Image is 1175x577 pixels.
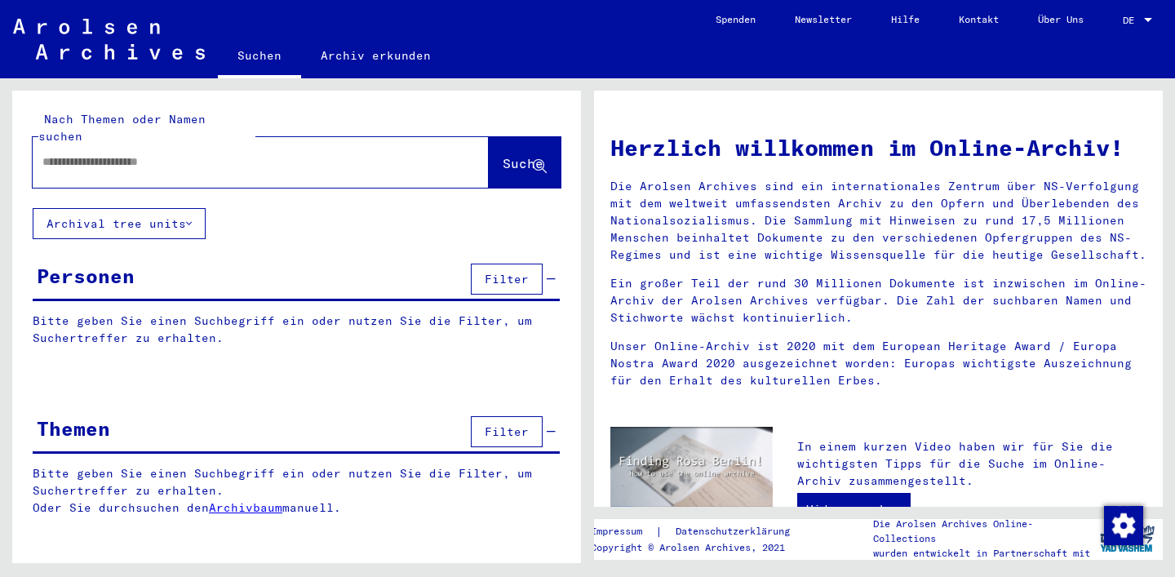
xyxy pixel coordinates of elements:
img: video.jpg [610,427,773,515]
button: Filter [471,416,543,447]
span: DE [1123,15,1141,26]
p: wurden entwickelt in Partnerschaft mit [873,546,1092,561]
a: Archiv erkunden [301,36,450,75]
p: In einem kurzen Video haben wir für Sie die wichtigsten Tipps für die Suche im Online-Archiv zusa... [797,438,1146,490]
p: Unser Online-Archiv ist 2020 mit dem European Heritage Award / Europa Nostra Award 2020 ausgezeic... [610,338,1146,389]
button: Archival tree units [33,208,206,239]
img: Arolsen_neg.svg [13,19,205,60]
div: Personen [37,261,135,291]
a: Datenschutzerklärung [663,523,809,540]
p: Bitte geben Sie einen Suchbegriff ein oder nutzen Sie die Filter, um Suchertreffer zu erhalten. [33,313,560,347]
p: Ein großer Teil der rund 30 Millionen Dokumente ist inzwischen im Online-Archiv der Arolsen Archi... [610,275,1146,326]
button: Suche [489,137,561,188]
div: Themen [37,414,110,443]
p: Die Arolsen Archives Online-Collections [873,517,1092,546]
button: Filter [471,264,543,295]
img: Zustimmung ändern [1104,506,1143,545]
mat-label: Nach Themen oder Namen suchen [38,112,206,144]
a: Impressum [591,523,655,540]
p: Copyright © Arolsen Archives, 2021 [591,540,809,555]
span: Suche [503,155,543,171]
a: Archivbaum [209,500,282,515]
p: Die Arolsen Archives sind ein internationales Zentrum über NS-Verfolgung mit dem weltweit umfasse... [610,178,1146,264]
img: yv_logo.png [1097,518,1158,559]
span: Filter [485,272,529,286]
a: Video ansehen [797,493,911,526]
p: Bitte geben Sie einen Suchbegriff ein oder nutzen Sie die Filter, um Suchertreffer zu erhalten. O... [33,465,561,517]
div: | [591,523,809,540]
span: Filter [485,424,529,439]
a: Suchen [218,36,301,78]
h1: Herzlich willkommen im Online-Archiv! [610,131,1146,165]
